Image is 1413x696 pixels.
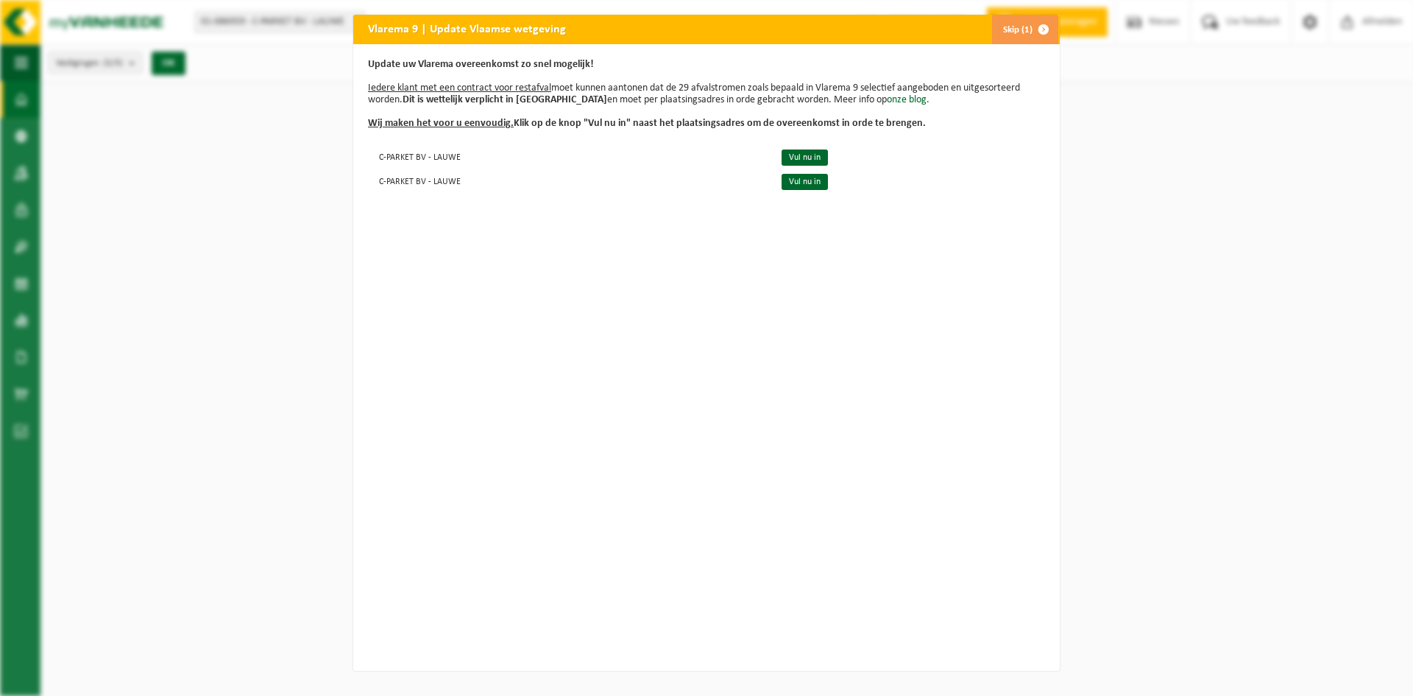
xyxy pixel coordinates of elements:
p: moet kunnen aantonen dat de 29 afvalstromen zoals bepaald in Vlarema 9 selectief aangeboden en ui... [368,59,1045,130]
b: Update uw Vlarema overeenkomst zo snel mogelijk! [368,59,594,70]
b: Klik op de knop "Vul nu in" naast het plaatsingsadres om de overeenkomst in orde te brengen. [368,118,926,129]
a: Vul nu in [782,150,828,166]
button: Skip (1) [991,15,1058,44]
td: C-PARKET BV - LAUWE [368,169,769,193]
u: Wij maken het voor u eenvoudig. [368,118,514,129]
td: C-PARKET BV - LAUWE [368,144,769,169]
b: Dit is wettelijk verplicht in [GEOGRAPHIC_DATA] [403,94,607,105]
a: Vul nu in [782,174,828,190]
a: onze blog. [887,94,929,105]
h2: Vlarema 9 | Update Vlaamse wetgeving [353,15,581,43]
u: Iedere klant met een contract voor restafval [368,82,551,94]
